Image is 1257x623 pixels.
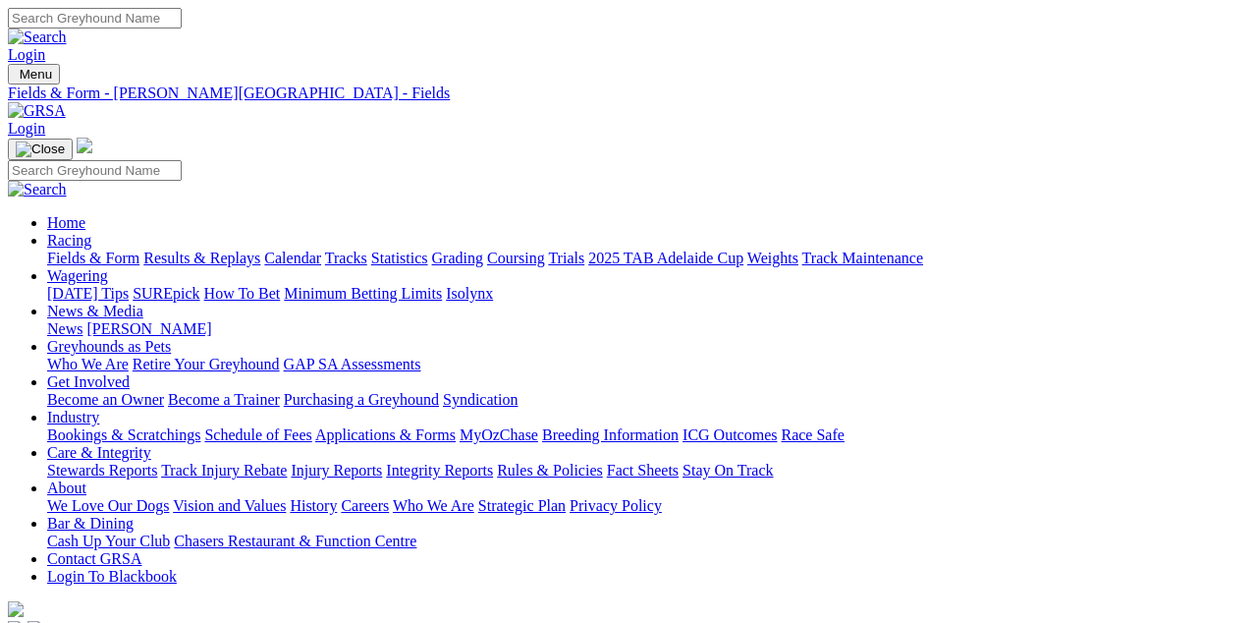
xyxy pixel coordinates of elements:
button: Toggle navigation [8,139,73,160]
div: About [47,497,1249,515]
a: Weights [747,250,798,266]
a: Contact GRSA [47,550,141,567]
a: Fact Sheets [607,462,679,479]
a: Breeding Information [542,426,679,443]
a: Login [8,46,45,63]
a: Who We Are [47,356,129,372]
a: Statistics [371,250,428,266]
button: Toggle navigation [8,64,60,85]
a: Get Involved [47,373,130,390]
a: Injury Reports [291,462,382,479]
div: Wagering [47,285,1249,303]
a: Fields & Form - [PERSON_NAME][GEOGRAPHIC_DATA] - Fields [8,85,1249,102]
a: Minimum Betting Limits [284,285,442,302]
div: Bar & Dining [47,533,1249,550]
a: History [290,497,337,514]
a: Cash Up Your Club [47,533,170,549]
a: Coursing [487,250,545,266]
span: Menu [20,67,52,82]
div: Greyhounds as Pets [47,356,1249,373]
a: Greyhounds as Pets [47,338,171,355]
a: Become a Trainer [168,391,280,408]
a: [PERSON_NAME] [86,320,211,337]
div: News & Media [47,320,1249,338]
a: Login [8,120,45,137]
a: SUREpick [133,285,199,302]
a: Privacy Policy [570,497,662,514]
input: Search [8,160,182,181]
a: Stay On Track [683,462,773,479]
a: How To Bet [204,285,281,302]
a: Careers [341,497,389,514]
a: Chasers Restaurant & Function Centre [174,533,416,549]
a: News & Media [47,303,143,319]
a: Rules & Policies [497,462,603,479]
a: Bar & Dining [47,515,134,532]
a: Home [47,214,85,231]
img: Search [8,28,67,46]
img: GRSA [8,102,66,120]
a: Who We Are [393,497,474,514]
a: Industry [47,409,99,425]
a: Grading [432,250,483,266]
img: Search [8,181,67,198]
img: logo-grsa-white.png [8,601,24,617]
a: Results & Replays [143,250,260,266]
a: Racing [47,232,91,249]
a: We Love Our Dogs [47,497,169,514]
div: Industry [47,426,1249,444]
a: Purchasing a Greyhound [284,391,439,408]
a: Schedule of Fees [204,426,311,443]
a: Stewards Reports [47,462,157,479]
a: Calendar [264,250,321,266]
a: Syndication [443,391,518,408]
a: GAP SA Assessments [284,356,421,372]
a: Become an Owner [47,391,164,408]
input: Search [8,8,182,28]
a: Isolynx [446,285,493,302]
a: Trials [548,250,584,266]
a: 2025 TAB Adelaide Cup [588,250,743,266]
a: Integrity Reports [386,462,493,479]
a: Login To Blackbook [47,568,177,585]
a: Race Safe [781,426,844,443]
a: Tracks [325,250,367,266]
a: Wagering [47,267,108,284]
a: News [47,320,82,337]
a: [DATE] Tips [47,285,129,302]
div: Care & Integrity [47,462,1249,480]
a: Vision and Values [173,497,286,514]
div: Get Involved [47,391,1249,409]
a: Care & Integrity [47,444,151,461]
img: logo-grsa-white.png [77,138,92,153]
a: MyOzChase [460,426,538,443]
a: Strategic Plan [478,497,566,514]
a: Track Injury Rebate [161,462,287,479]
a: Retire Your Greyhound [133,356,280,372]
img: Close [16,142,65,157]
a: ICG Outcomes [683,426,777,443]
a: Applications & Forms [315,426,456,443]
div: Racing [47,250,1249,267]
a: Fields & Form [47,250,139,266]
a: Bookings & Scratchings [47,426,200,443]
a: Track Maintenance [802,250,923,266]
a: About [47,480,86,496]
